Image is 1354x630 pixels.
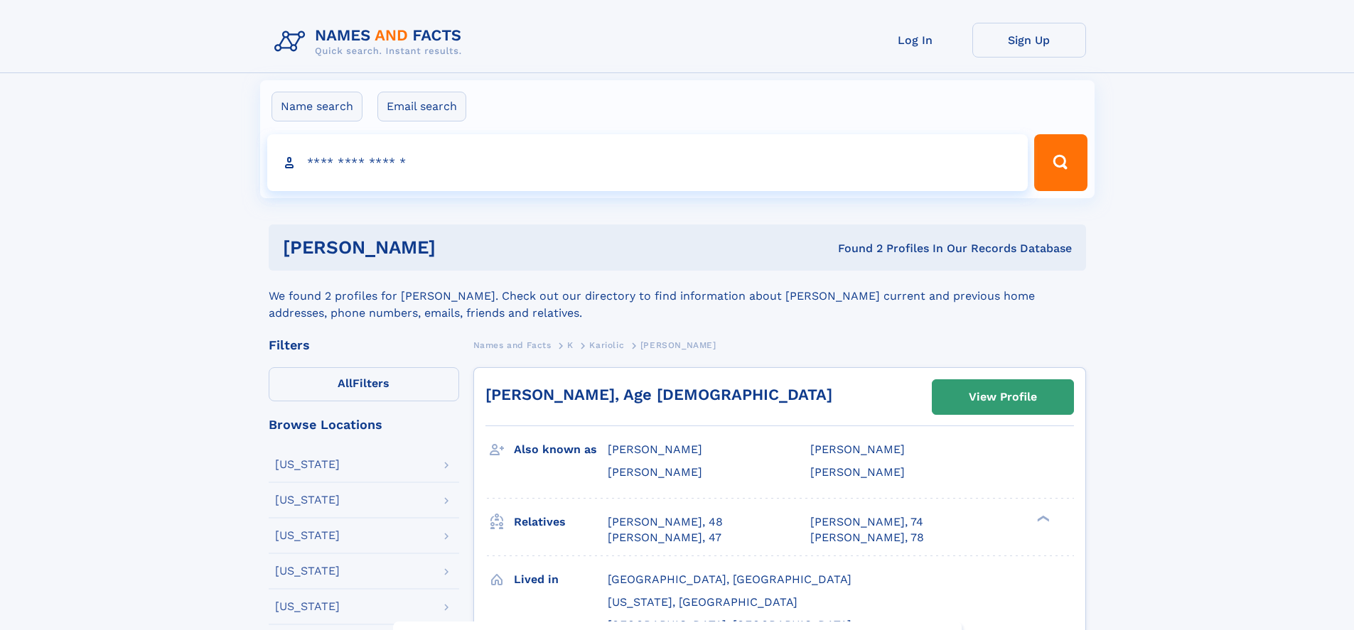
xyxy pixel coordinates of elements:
[567,340,574,350] span: K
[589,336,624,354] a: Kariolic
[275,494,340,506] div: [US_STATE]
[275,565,340,577] div: [US_STATE]
[267,134,1028,191] input: search input
[275,530,340,541] div: [US_STATE]
[933,380,1073,414] a: View Profile
[1034,134,1087,191] button: Search Button
[269,418,459,431] div: Browse Locations
[608,595,797,609] span: [US_STATE], [GEOGRAPHIC_DATA]
[810,442,905,456] span: [PERSON_NAME]
[608,572,851,586] span: [GEOGRAPHIC_DATA], [GEOGRAPHIC_DATA]
[338,376,353,390] span: All
[283,239,637,256] h1: [PERSON_NAME]
[514,510,608,534] h3: Relatives
[269,367,459,401] label: Filters
[275,459,340,470] div: [US_STATE]
[608,442,702,456] span: [PERSON_NAME]
[810,530,924,545] a: [PERSON_NAME], 78
[969,381,1037,413] div: View Profile
[269,271,1086,322] div: We found 2 profiles for [PERSON_NAME]. Check out our directory to find information about [PERSON_...
[514,567,608,592] h3: Lived in
[608,465,702,479] span: [PERSON_NAME]
[514,438,608,462] h3: Also known as
[810,465,905,479] span: [PERSON_NAME]
[567,336,574,354] a: K
[269,23,473,61] img: Logo Names and Facts
[859,23,972,58] a: Log In
[637,241,1072,256] div: Found 2 Profiles In Our Records Database
[473,336,552,354] a: Names and Facts
[269,339,459,352] div: Filters
[275,601,340,612] div: [US_STATE]
[485,386,832,403] a: [PERSON_NAME], Age [DEMOGRAPHIC_DATA]
[640,340,716,350] span: [PERSON_NAME]
[972,23,1086,58] a: Sign Up
[810,514,923,530] a: [PERSON_NAME], 74
[1033,514,1051,523] div: ❯
[608,514,723,530] a: [PERSON_NAME], 48
[608,530,721,545] a: [PERSON_NAME], 47
[589,340,624,350] span: Kariolic
[272,92,362,121] label: Name search
[377,92,466,121] label: Email search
